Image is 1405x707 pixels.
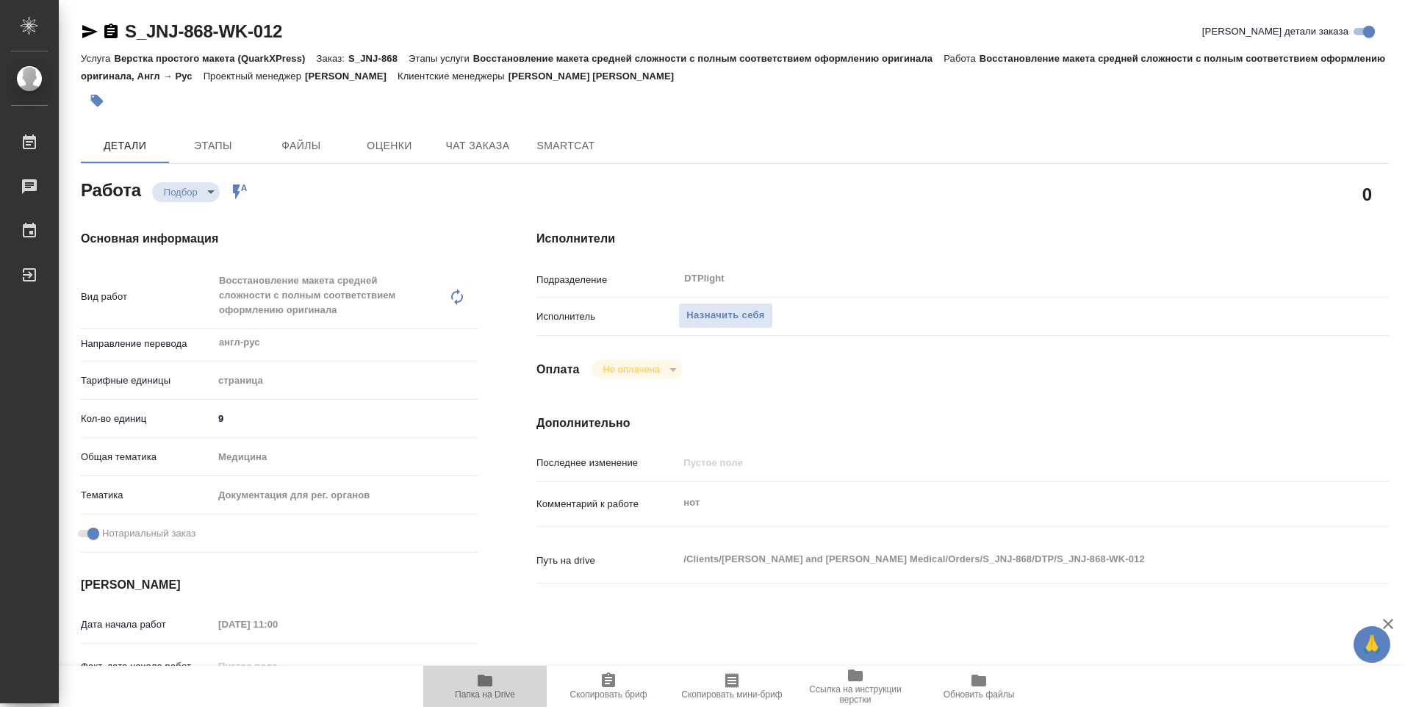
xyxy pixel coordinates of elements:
h2: 0 [1362,182,1372,207]
p: Этапы услуги [409,53,473,64]
a: S_JNJ-868-WK-012 [125,21,282,41]
h4: Оплата [536,361,580,378]
h4: Дополнительно [536,414,1389,432]
p: Направление перевода [81,337,213,351]
span: Скопировать мини-бриф [681,689,782,700]
span: Папка на Drive [455,689,515,700]
button: Назначить себя [678,303,772,329]
p: Подразделение [536,273,678,287]
span: SmartCat [531,137,601,155]
p: Тарифные единицы [81,373,213,388]
p: Факт. дата начала работ [81,659,213,674]
button: Папка на Drive [423,666,547,707]
button: Скопировать мини-бриф [670,666,794,707]
span: Нотариальный заказ [102,526,195,541]
div: Документация для рег. органов [213,483,478,508]
button: Скопировать ссылку для ЯМессенджера [81,23,98,40]
span: Оценки [354,137,425,155]
button: Подбор [159,186,202,198]
p: Заказ: [317,53,348,64]
p: Вид работ [81,290,213,304]
h4: Основная информация [81,230,478,248]
span: Назначить себя [686,307,764,324]
textarea: /Clients/[PERSON_NAME] and [PERSON_NAME] Medical/Orders/S_JNJ-868/DTP/S_JNJ-868-WK-012 [678,547,1318,572]
p: Тематика [81,488,213,503]
input: ✎ Введи что-нибудь [213,408,478,429]
p: [PERSON_NAME] [PERSON_NAME] [509,71,686,82]
input: Пустое поле [213,656,342,677]
p: [PERSON_NAME] [305,71,398,82]
button: Скопировать ссылку [102,23,120,40]
button: Добавить тэг [81,85,113,117]
div: Медицина [213,445,478,470]
input: Пустое поле [213,614,342,635]
p: Восстановление макета средней сложности с полным соответствием оформлению оригинала [473,53,944,64]
p: Комментарий к работе [536,497,678,512]
div: Подбор [152,182,220,202]
div: страница [213,368,478,393]
p: Общая тематика [81,450,213,464]
button: Не оплачена [599,363,664,376]
p: Услуга [81,53,114,64]
p: Проектный менеджер [204,71,305,82]
p: Последнее изменение [536,456,678,470]
button: Скопировать бриф [547,666,670,707]
button: Ссылка на инструкции верстки [794,666,917,707]
p: Дата начала работ [81,617,213,632]
p: Клиентские менеджеры [398,71,509,82]
h4: [PERSON_NAME] [81,576,478,594]
span: Ссылка на инструкции верстки [802,684,908,705]
span: 🙏 [1359,629,1384,660]
span: Чат заказа [442,137,513,155]
textarea: нот [678,490,1318,515]
span: Этапы [178,137,248,155]
div: Подбор [592,359,682,379]
span: Скопировать бриф [569,689,647,700]
button: Обновить файлы [917,666,1041,707]
input: Пустое поле [678,452,1318,473]
span: Файлы [266,137,337,155]
p: Путь на drive [536,553,678,568]
span: [PERSON_NAME] детали заказа [1202,24,1348,39]
span: Детали [90,137,160,155]
span: Обновить файлы [944,689,1015,700]
h4: Исполнители [536,230,1389,248]
h2: Работа [81,176,141,202]
button: 🙏 [1354,626,1390,663]
p: S_JNJ-868 [348,53,409,64]
p: Кол-во единиц [81,412,213,426]
p: Исполнитель [536,309,678,324]
p: Верстка простого макета (QuarkXPress) [114,53,316,64]
p: Работа [944,53,980,64]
